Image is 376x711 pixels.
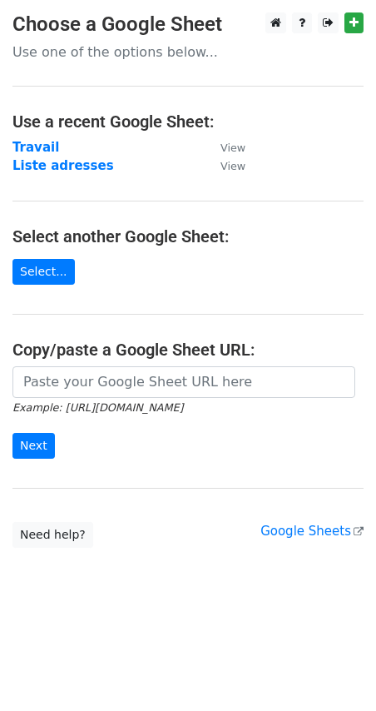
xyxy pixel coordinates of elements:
small: View [220,142,245,154]
a: Travail [12,140,59,155]
input: Next [12,433,55,459]
input: Paste your Google Sheet URL here [12,366,355,398]
h4: Select another Google Sheet: [12,226,364,246]
h3: Choose a Google Sheet [12,12,364,37]
a: Google Sheets [260,524,364,539]
small: Example: [URL][DOMAIN_NAME] [12,401,183,414]
h4: Copy/paste a Google Sheet URL: [12,340,364,360]
a: Need help? [12,522,93,548]
a: View [204,140,245,155]
p: Use one of the options below... [12,43,364,61]
a: Select... [12,259,75,285]
small: View [220,160,245,172]
h4: Use a recent Google Sheet: [12,112,364,132]
a: Liste adresses [12,158,114,173]
a: View [204,158,245,173]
